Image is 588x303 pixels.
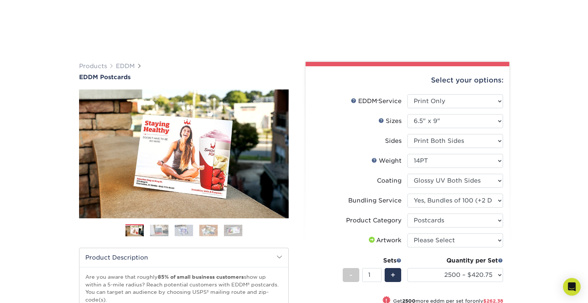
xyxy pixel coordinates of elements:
[367,236,402,245] div: Artwork
[311,66,503,94] div: Select your options:
[79,63,107,70] a: Products
[150,225,168,236] img: EDDM 02
[116,63,135,70] a: EDDM
[348,196,402,205] div: Bundling Service
[349,269,353,281] span: -
[224,225,242,236] img: EDDM 05
[125,225,144,237] img: EDDM 01
[407,256,503,265] div: Quantity per Set
[563,278,581,296] div: Open Intercom Messenger
[158,274,244,280] strong: 85% of small business customers
[346,216,402,225] div: Product Category
[199,225,218,236] img: EDDM 04
[343,256,402,265] div: Sets
[378,117,402,126] div: Sizes
[79,74,289,81] a: EDDM Postcards
[79,74,131,81] span: EDDM Postcards
[371,156,402,165] div: Weight
[377,176,402,185] div: Coating
[385,137,402,145] div: Sides
[391,269,395,281] span: +
[175,225,193,236] img: EDDM 03
[79,81,289,226] img: EDDM Postcards 01
[351,97,402,106] div: EDDM Service
[377,99,378,102] sup: ®
[79,248,288,267] h2: Product Description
